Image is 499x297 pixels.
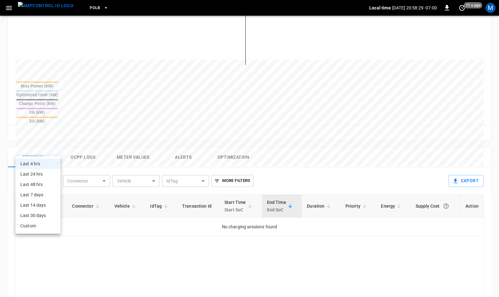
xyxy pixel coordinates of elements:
li: Custom [15,221,60,231]
li: Last 4 hrs [15,159,60,169]
li: Last 24 hrs [15,169,60,179]
li: Last 7 days [15,190,60,200]
li: Last 48 hrs [15,179,60,190]
li: Last 14 days [15,200,60,210]
li: Last 30 days [15,210,60,221]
